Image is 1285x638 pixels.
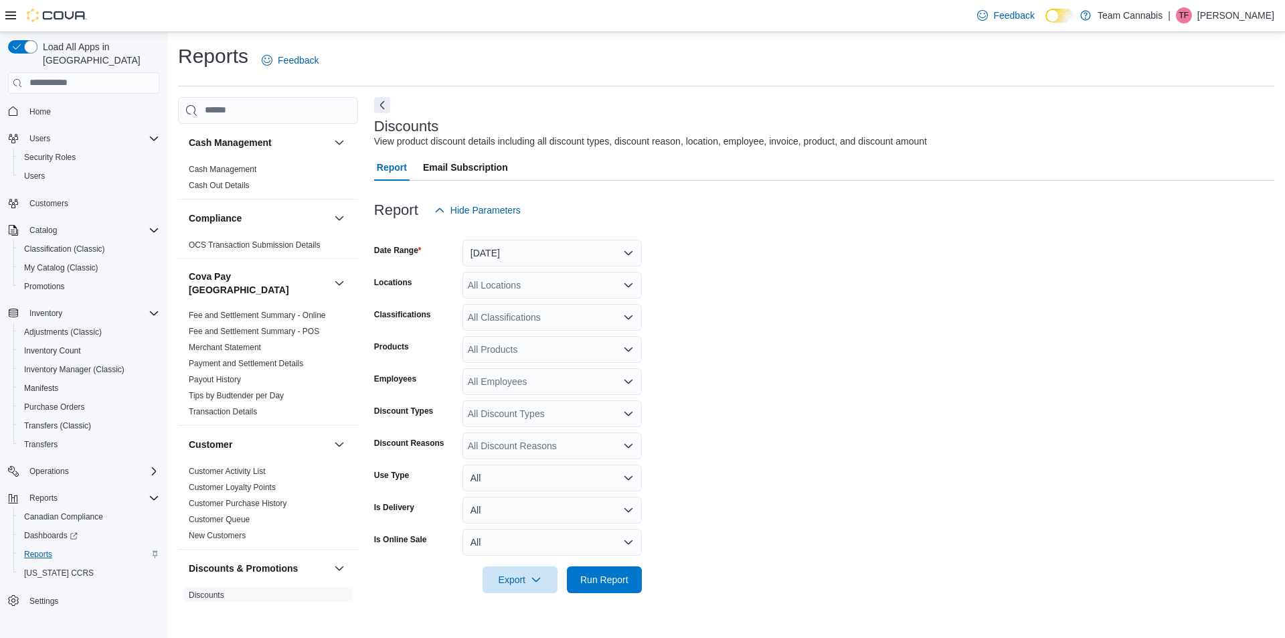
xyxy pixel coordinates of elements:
span: Fee and Settlement Summary - POS [189,326,319,337]
span: Inventory [24,305,159,321]
a: Classification (Classic) [19,241,110,257]
a: Canadian Compliance [19,509,108,525]
a: Purchase Orders [19,399,90,415]
label: Discount Types [374,406,433,416]
span: Tips by Budtender per Day [189,390,284,401]
a: Cash Out Details [189,181,250,190]
button: All [462,529,642,556]
button: Open list of options [623,280,634,291]
a: Customer Purchase History [189,499,287,508]
span: [US_STATE] CCRS [24,568,94,578]
label: Date Range [374,245,422,256]
h3: Compliance [189,212,242,225]
button: Cova Pay [GEOGRAPHIC_DATA] [189,270,329,297]
span: Customer Activity List [189,466,266,477]
a: [US_STATE] CCRS [19,565,99,581]
button: Open list of options [623,441,634,451]
button: Classification (Classic) [13,240,165,258]
span: Operations [29,466,69,477]
button: Transfers [13,435,165,454]
span: Cash Management [189,164,256,175]
a: Customer Activity List [189,467,266,476]
span: Purchase Orders [19,399,159,415]
span: Reports [24,490,159,506]
label: Discount Reasons [374,438,444,449]
a: My Catalog (Classic) [19,260,104,276]
h3: Discounts & Promotions [189,562,298,575]
a: Home [24,104,56,120]
a: Reports [19,546,58,562]
span: Users [29,133,50,144]
button: Users [3,129,165,148]
span: Catalog [24,222,159,238]
a: OCS Transaction Submission Details [189,240,321,250]
a: Payment and Settlement Details [189,359,303,368]
span: Payout History [189,374,241,385]
a: Payout History [189,375,241,384]
span: Settings [29,596,58,607]
button: Catalog [24,222,62,238]
span: Inventory Count [19,343,159,359]
a: Fee and Settlement Summary - POS [189,327,319,336]
span: Washington CCRS [19,565,159,581]
button: Open list of options [623,408,634,419]
span: Fee and Settlement Summary - Online [189,310,326,321]
button: Customer [331,436,347,453]
button: Settings [3,590,165,610]
button: Inventory [3,304,165,323]
button: Promotions [13,277,165,296]
span: Adjustments (Classic) [19,324,159,340]
label: Employees [374,374,416,384]
a: Customers [24,195,74,212]
span: Users [19,168,159,184]
a: New Customers [189,531,246,540]
span: Users [24,131,159,147]
span: Reports [29,493,58,503]
span: Canadian Compliance [24,511,103,522]
button: Catalog [3,221,165,240]
button: Security Roles [13,148,165,167]
span: Export [491,566,549,593]
button: Open list of options [623,376,634,387]
span: Cash Out Details [189,180,250,191]
span: Customers [24,195,159,212]
a: Inventory Count [19,343,86,359]
span: Home [29,106,51,117]
span: Feedback [278,54,319,67]
button: Customers [3,193,165,213]
button: Run Report [567,566,642,593]
span: Merchant Statement [189,342,261,353]
span: Email Subscription [423,154,508,181]
span: Classification (Classic) [24,244,105,254]
span: Inventory Manager (Classic) [19,362,159,378]
span: Classification (Classic) [19,241,159,257]
span: Home [24,103,159,120]
div: Tom Finnigan [1176,7,1192,23]
span: Payment and Settlement Details [189,358,303,369]
span: Manifests [24,383,58,394]
button: Hide Parameters [429,197,526,224]
span: Transfers [24,439,58,450]
button: Cash Management [331,135,347,151]
button: Inventory Manager (Classic) [13,360,165,379]
a: Transfers (Classic) [19,418,96,434]
button: Export [483,566,558,593]
img: Cova [27,9,87,22]
button: Compliance [331,210,347,226]
button: Canadian Compliance [13,507,165,526]
span: Operations [24,463,159,479]
span: Security Roles [24,152,76,163]
a: Security Roles [19,149,81,165]
span: Reports [19,546,159,562]
span: Adjustments (Classic) [24,327,102,337]
a: Transfers [19,436,63,453]
span: Canadian Compliance [19,509,159,525]
h3: Cash Management [189,136,272,149]
button: My Catalog (Classic) [13,258,165,277]
span: Manifests [19,380,159,396]
span: Customer Queue [189,514,250,525]
span: Customer Loyalty Points [189,482,276,493]
div: View product discount details including all discount types, discount reason, location, employee, ... [374,135,927,149]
